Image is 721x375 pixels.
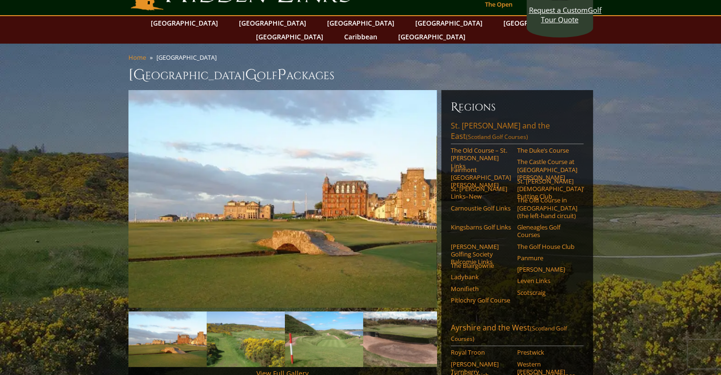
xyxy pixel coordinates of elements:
[517,265,577,273] a: [PERSON_NAME]
[128,53,146,62] a: Home
[322,16,399,30] a: [GEOGRAPHIC_DATA]
[393,30,470,44] a: [GEOGRAPHIC_DATA]
[277,65,286,84] span: P
[451,185,511,201] a: St. [PERSON_NAME] Links–New
[451,296,511,304] a: Pitlochry Golf Course
[517,158,577,181] a: The Castle Course at [GEOGRAPHIC_DATA][PERSON_NAME]
[451,348,511,356] a: Royal Troon
[529,5,588,15] span: Request a Custom
[466,133,528,141] span: (Scotland Golf Courses)
[156,53,220,62] li: [GEOGRAPHIC_DATA]
[451,324,567,343] span: (Scotland Golf Courses)
[411,16,487,30] a: [GEOGRAPHIC_DATA]
[451,285,511,293] a: Monifieth
[499,16,575,30] a: [GEOGRAPHIC_DATA]
[451,100,584,115] h6: Regions
[128,65,593,84] h1: [GEOGRAPHIC_DATA] olf ackages
[339,30,382,44] a: Caribbean
[251,30,328,44] a: [GEOGRAPHIC_DATA]
[245,65,257,84] span: G
[451,273,511,281] a: Ladybank
[451,243,511,266] a: [PERSON_NAME] Golfing Society Balcomie Links
[517,177,577,201] a: St. [PERSON_NAME] [DEMOGRAPHIC_DATA]’ Putting Club
[517,223,577,239] a: Gleneagles Golf Courses
[451,262,511,269] a: The Blairgowrie
[451,120,584,144] a: St. [PERSON_NAME] and the East(Scotland Golf Courses)
[234,16,311,30] a: [GEOGRAPHIC_DATA]
[451,322,584,346] a: Ayrshire and the West(Scotland Golf Courses)
[517,243,577,250] a: The Golf House Club
[517,348,577,356] a: Prestwick
[517,254,577,262] a: Panmure
[517,196,577,220] a: The Old Course in [GEOGRAPHIC_DATA] (the left-hand circuit)
[517,289,577,296] a: Scotscraig
[517,277,577,284] a: Leven Links
[451,204,511,212] a: Carnoustie Golf Links
[451,166,511,189] a: Fairmont [GEOGRAPHIC_DATA][PERSON_NAME]
[146,16,223,30] a: [GEOGRAPHIC_DATA]
[451,223,511,231] a: Kingsbarns Golf Links
[451,146,511,170] a: The Old Course – St. [PERSON_NAME] Links
[517,146,577,154] a: The Duke’s Course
